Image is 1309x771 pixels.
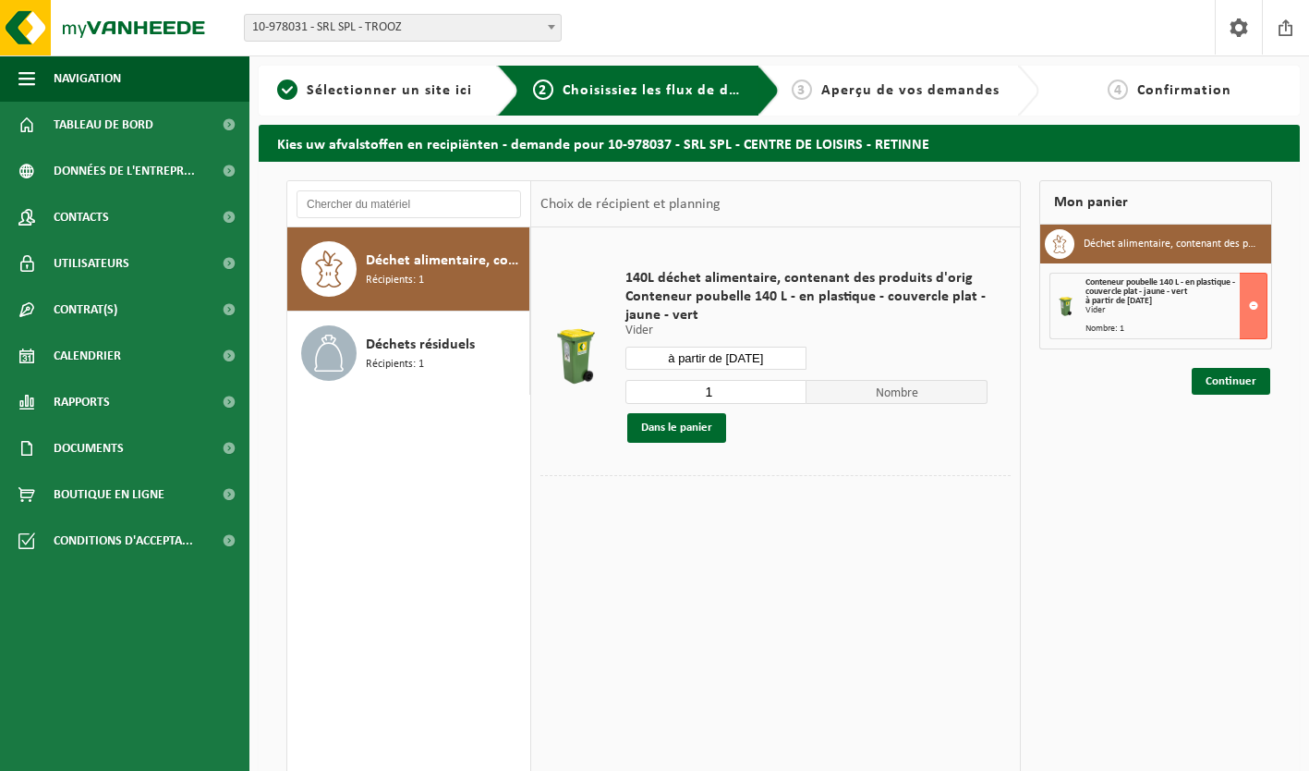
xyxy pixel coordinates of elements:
[1039,180,1272,225] div: Mon panier
[792,80,812,100] span: 3
[806,380,988,404] span: Nombre
[307,83,472,98] span: Sélectionner un site ici
[54,518,193,564] span: Conditions d'accepta...
[1085,306,1267,315] div: Vider
[287,312,530,395] button: Déchets résiduels Récipients: 1
[287,227,530,312] button: Déchet alimentaire, contenant des produits d'origine animale, non emballé, catégorie 3 Récipients: 1
[366,272,424,289] span: Récipients: 1
[54,240,129,287] span: Utilisateurs
[245,15,561,41] span: 10-978031 - SRL SPL - TROOZ
[1085,277,1235,297] span: Conteneur poubelle 140 L - en plastique - couvercle plat - jaune - vert
[821,83,1000,98] span: Aperçu de vos demandes
[54,425,124,471] span: Documents
[244,14,562,42] span: 10-978031 - SRL SPL - TROOZ
[625,324,988,337] p: Vider
[297,190,521,218] input: Chercher du matériel
[533,80,553,100] span: 2
[54,333,121,379] span: Calendrier
[366,250,525,272] span: Déchet alimentaire, contenant des produits d'origine animale, non emballé, catégorie 3
[277,80,297,100] span: 1
[54,148,195,194] span: Données de l'entrepr...
[627,413,726,443] button: Dans le panier
[366,356,424,373] span: Récipients: 1
[54,379,110,425] span: Rapports
[268,80,482,102] a: 1Sélectionner un site ici
[625,347,806,370] input: Sélectionnez date
[1085,324,1267,334] div: Nombre: 1
[54,471,164,518] span: Boutique en ligne
[1137,83,1231,98] span: Confirmation
[1108,80,1128,100] span: 4
[531,181,730,227] div: Choix de récipient et planning
[563,83,870,98] span: Choisissiez les flux de déchets et récipients
[625,288,988,324] span: Conteneur poubelle 140 L - en plastique - couvercle plat - jaune - vert
[1085,296,1152,306] strong: à partir de [DATE]
[259,125,1300,161] h2: Kies uw afvalstoffen en recipiënten - demande pour 10-978037 - SRL SPL - CENTRE DE LOISIRS - RETINNE
[625,269,988,288] span: 140L déchet alimentaire, contenant des produits d'orig
[1192,368,1270,395] a: Continuer
[54,194,109,240] span: Contacts
[54,287,117,333] span: Contrat(s)
[366,334,475,356] span: Déchets résiduels
[1084,229,1257,259] h3: Déchet alimentaire, contenant des produits d'origine animale, non emballé, catégorie 3
[54,55,121,102] span: Navigation
[54,102,153,148] span: Tableau de bord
